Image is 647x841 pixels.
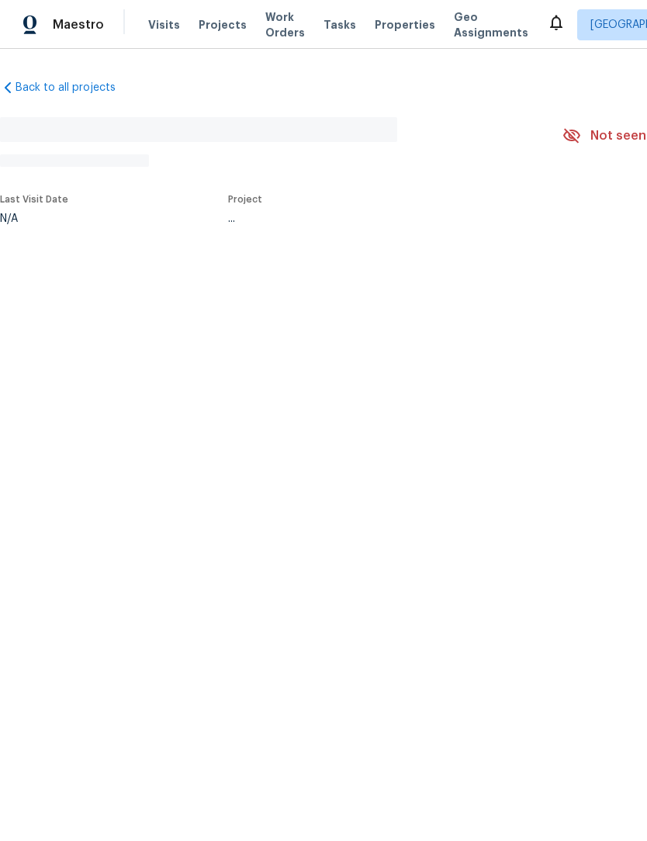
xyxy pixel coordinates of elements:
[228,213,526,224] div: ...
[265,9,305,40] span: Work Orders
[148,17,180,33] span: Visits
[323,19,356,30] span: Tasks
[53,17,104,33] span: Maestro
[375,17,435,33] span: Properties
[454,9,528,40] span: Geo Assignments
[228,195,262,204] span: Project
[199,17,247,33] span: Projects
